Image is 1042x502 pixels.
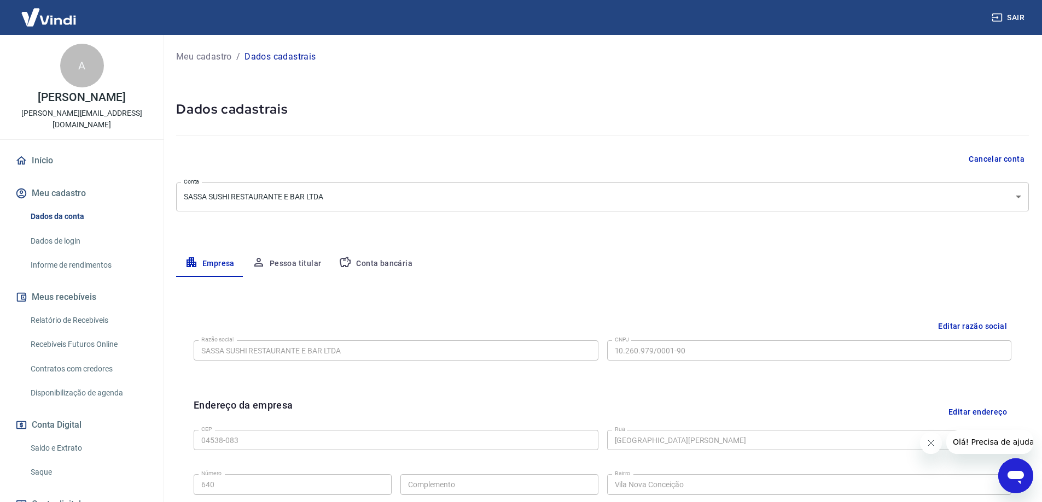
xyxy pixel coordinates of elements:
a: Início [13,149,150,173]
a: Saldo e Extrato [26,437,150,459]
h6: Endereço da empresa [194,398,293,426]
button: Conta Digital [13,413,150,437]
button: Cancelar conta [964,149,1029,169]
button: Pessoa titular [243,251,330,277]
iframe: Fechar mensagem [920,432,942,454]
div: A [60,44,104,87]
a: Recebíveis Futuros Online [26,333,150,356]
button: Meus recebíveis [13,285,150,309]
label: Razão social [201,335,234,344]
a: Relatório de Recebíveis [26,309,150,332]
label: Número [201,469,222,477]
p: Dados cadastrais [245,50,316,63]
button: Editar razão social [934,316,1011,336]
label: Bairro [615,469,630,477]
div: SASSA SUSHI RESTAURANTE E BAR LTDA [176,182,1029,211]
iframe: Botão para abrir a janela de mensagens [998,458,1033,493]
p: / [236,50,240,63]
a: Saque [26,461,150,483]
a: Disponibilização de agenda [26,382,150,404]
button: Sair [989,8,1029,28]
p: [PERSON_NAME][EMAIL_ADDRESS][DOMAIN_NAME] [9,108,155,131]
a: Meu cadastro [176,50,232,63]
span: Olá! Precisa de ajuda? [7,8,92,16]
button: Empresa [176,251,243,277]
p: [PERSON_NAME] [38,92,125,103]
a: Informe de rendimentos [26,254,150,276]
label: Rua [615,425,625,433]
button: Conta bancária [330,251,421,277]
a: Contratos com credores [26,358,150,380]
img: Vindi [13,1,84,34]
label: Conta [184,178,199,186]
label: CEP [201,425,212,433]
h5: Dados cadastrais [176,101,1029,118]
a: Dados da conta [26,205,150,228]
a: Dados de login [26,230,150,252]
button: Editar endereço [944,398,1011,426]
button: Meu cadastro [13,181,150,205]
iframe: Mensagem da empresa [946,430,1033,454]
label: CNPJ [615,335,629,344]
